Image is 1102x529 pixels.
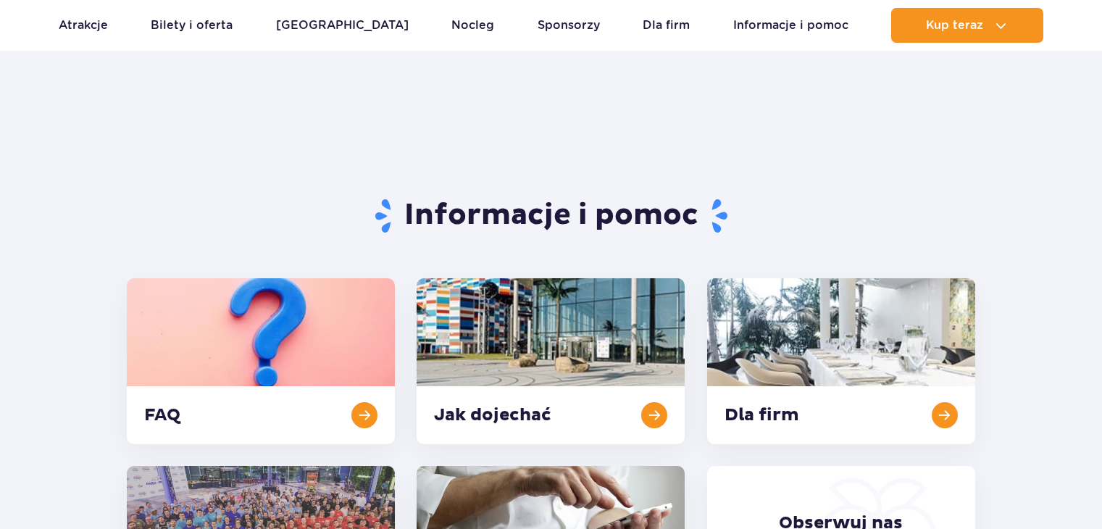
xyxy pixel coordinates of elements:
a: Sponsorzy [538,8,600,43]
a: Nocleg [451,8,494,43]
span: Kup teraz [926,19,983,32]
button: Kup teraz [891,8,1043,43]
a: Informacje i pomoc [733,8,848,43]
a: Bilety i oferta [151,8,233,43]
a: [GEOGRAPHIC_DATA] [276,8,409,43]
a: Atrakcje [59,8,108,43]
a: Dla firm [643,8,690,43]
h1: Informacje i pomoc [127,197,975,235]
